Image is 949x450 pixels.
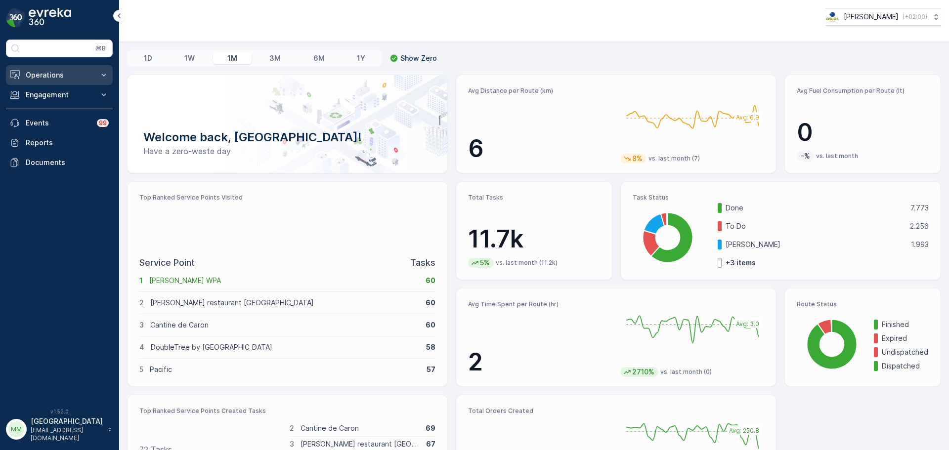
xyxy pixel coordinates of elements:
p: Dispatched [882,361,929,371]
p: 6 [468,134,612,164]
p: Pacific [150,365,420,374]
p: Total Tasks [468,194,600,202]
p: Service Point [139,256,195,270]
p: 57 [427,365,435,374]
p: Expired [882,333,929,343]
p: 11.7k [468,224,600,254]
p: Operations [26,70,93,80]
p: 2710% [631,367,655,377]
p: Tasks [410,256,435,270]
p: 2.256 [910,221,929,231]
p: 1Y [357,53,365,63]
p: vs. last month [816,152,858,160]
p: Done [726,203,904,213]
p: Avg Fuel Consumption per Route (lt) [797,87,929,95]
p: 2 [139,298,144,308]
p: 3M [269,53,281,63]
p: Task Status [633,194,929,202]
img: logo [6,8,26,28]
p: 1.993 [911,240,929,249]
p: To Do [726,221,904,231]
span: v 1.52.0 [6,409,113,414]
p: 1D [144,53,152,63]
p: 5% [479,258,491,268]
p: -% [800,151,811,161]
a: Documents [6,153,113,172]
p: 1W [184,53,195,63]
p: Events [26,118,91,128]
p: 58 [426,342,435,352]
p: 7.773 [910,203,929,213]
p: Cantine de Caron [301,423,420,433]
p: 4 [139,342,144,352]
p: Avg Time Spent per Route (hr) [468,300,612,308]
p: Cantine de Caron [150,320,419,330]
p: Show Zero [400,53,437,63]
p: vs. last month (0) [660,368,712,376]
p: Avg Distance per Route (km) [468,87,612,95]
p: Finished [882,320,929,329]
img: basis-logo_rgb2x.png [825,11,840,22]
p: 2 [290,423,294,433]
p: Route Status [797,300,929,308]
p: [PERSON_NAME] [844,12,899,22]
img: logo_dark-DEwI_e13.png [29,8,71,28]
a: Reports [6,133,113,153]
p: 67 [426,439,435,449]
p: 60 [426,298,435,308]
p: Reports [26,138,109,148]
p: 5 [139,365,143,374]
a: Events99 [6,113,113,133]
p: 3 [290,439,294,449]
p: 60 [426,320,435,330]
p: ( +02:00 ) [903,13,927,21]
div: MM [8,421,24,437]
p: 99 [99,119,107,127]
p: 1M [227,53,237,63]
p: Undispatched [882,347,929,357]
p: 1 [139,276,143,286]
p: 3 [139,320,144,330]
p: Top Ranked Service Points Visited [139,194,435,202]
p: 8% [631,154,644,164]
p: DoubleTree by [GEOGRAPHIC_DATA] [151,342,420,352]
p: [PERSON_NAME] restaurant [GEOGRAPHIC_DATA] [301,439,420,449]
p: [GEOGRAPHIC_DATA] [31,416,103,426]
p: Welcome back, [GEOGRAPHIC_DATA]! [143,129,431,145]
p: 60 [426,276,435,286]
p: 2 [468,347,612,377]
p: [PERSON_NAME] WPA [149,276,419,286]
p: 6M [313,53,325,63]
button: [PERSON_NAME](+02:00) [825,8,941,26]
p: Documents [26,158,109,167]
button: MM[GEOGRAPHIC_DATA][EMAIL_ADDRESS][DOMAIN_NAME] [6,416,113,442]
p: 0 [797,118,929,147]
p: Total Orders Created [468,407,612,415]
p: Have a zero-waste day [143,145,431,157]
p: [EMAIL_ADDRESS][DOMAIN_NAME] [31,426,103,442]
p: vs. last month (7) [648,155,700,163]
p: vs. last month (11.2k) [496,259,558,267]
p: ⌘B [96,44,106,52]
p: + 3 items [726,258,756,268]
p: [PERSON_NAME] [726,240,905,249]
p: [PERSON_NAME] restaurant [GEOGRAPHIC_DATA] [150,298,419,308]
p: 69 [426,423,435,433]
button: Operations [6,65,113,85]
p: Engagement [26,90,93,100]
button: Engagement [6,85,113,105]
p: Top Ranked Service Points Created Tasks [139,407,435,415]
